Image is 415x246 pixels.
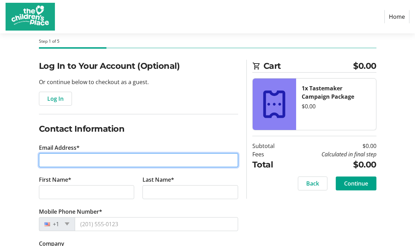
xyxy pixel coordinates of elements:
[39,208,102,216] label: Mobile Phone Number*
[39,176,71,184] label: First Name*
[75,218,238,231] input: (201) 555-0123
[384,10,409,23] a: Home
[336,177,376,191] button: Continue
[39,123,238,136] h2: Contact Information
[6,3,55,31] img: The Children's Place's Logo
[47,95,64,103] span: Log In
[302,102,371,111] div: $0.00
[306,180,319,188] span: Back
[39,60,238,73] h2: Log In to Your Account (Optional)
[298,177,327,191] button: Back
[288,150,376,159] td: Calculated in final step
[252,150,288,159] td: Fees
[39,92,72,106] button: Log In
[143,176,174,184] label: Last Name*
[353,60,376,73] span: $0.00
[39,144,80,152] label: Email Address*
[39,78,238,87] p: Or continue below to checkout as a guest.
[288,159,376,171] td: $0.00
[252,159,288,171] td: Total
[302,85,354,101] strong: 1x Tastemaker Campaign Package
[39,39,376,45] div: Step 1 of 5
[344,180,368,188] span: Continue
[263,60,353,73] span: Cart
[252,142,288,150] td: Subtotal
[288,142,376,150] td: $0.00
